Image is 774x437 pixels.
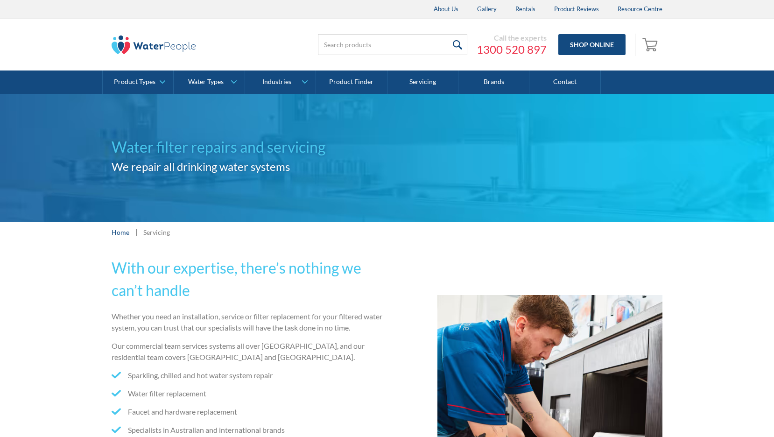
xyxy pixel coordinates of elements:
a: Water Types [174,70,244,94]
a: Contact [529,70,600,94]
div: Industries [262,78,291,86]
p: Whether you need an installation, service or filter replacement for your filtered water system, y... [112,311,383,333]
img: shopping cart [642,37,660,52]
a: Brands [458,70,529,94]
li: Sparkling, chilled and hot water system repair [112,370,383,381]
li: Specialists in Australian and international brands [112,424,383,436]
li: Water filter replacement [112,388,383,399]
a: Home [112,227,129,237]
input: Search products [318,34,467,55]
a: Servicing [387,70,458,94]
div: Call the experts [477,33,547,42]
div: Product Types [114,78,155,86]
div: Servicing [143,227,170,237]
a: 1300 520 897 [477,42,547,56]
div: | [134,226,139,238]
a: Product Types [103,70,173,94]
img: The Water People [112,35,196,54]
a: Shop Online [558,34,626,55]
h1: Water filter repairs and servicing [112,136,387,158]
p: Our commercial team services systems all over [GEOGRAPHIC_DATA], and our residential team covers ... [112,340,383,363]
div: Water Types [188,78,224,86]
li: Faucet and hardware replacement [112,406,383,417]
a: Industries [245,70,316,94]
h2: With our expertise, there’s nothing we can’t handle [112,257,383,302]
h2: We repair all drinking water systems [112,158,387,175]
a: Open empty cart [640,34,662,56]
a: Product Finder [316,70,387,94]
